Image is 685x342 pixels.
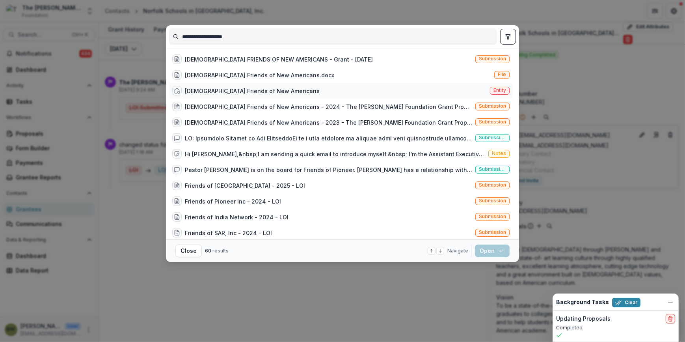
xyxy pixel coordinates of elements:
div: [DEMOGRAPHIC_DATA] Friends of New Americans [185,87,320,95]
span: Notes [492,151,506,156]
h2: Updating Proposals [556,316,611,322]
div: Friends of Pioneer Inc - 2024 - LOI [185,197,281,206]
button: Open [475,245,510,257]
span: Submission [479,56,506,62]
div: Friends of India Network - 2024 - LOI [185,213,289,221]
span: File [498,72,506,77]
div: Friends of [GEOGRAPHIC_DATA] - 2025 - LOI [185,181,305,190]
div: Pastor [PERSON_NAME] is on the board for Friends of Pioneer. [PERSON_NAME] has a relationship wit... [185,166,472,174]
button: Clear [612,298,640,307]
div: [DEMOGRAPHIC_DATA] FRIENDS OF NEW AMERICANS - Grant - [DATE] [185,55,373,64]
span: Submission [479,103,506,109]
h2: Background Tasks [556,299,609,306]
button: Close [175,245,202,257]
span: Submission comment [479,135,506,140]
span: Entity [493,88,506,93]
div: [DEMOGRAPHIC_DATA] Friends of New Americans - 2023 - The [PERSON_NAME] Foundation Grant Proposal ... [185,118,472,127]
button: toggle filters [500,29,516,45]
div: Hi [PERSON_NAME],&nbsp;I am sending a quick email to introduce myself.&nbsp; I’m the Assistant Ex... [185,150,485,158]
span: Submission [479,182,506,188]
div: LO: Ipsumdolo Sitamet co Adi ElitseddoEi te i utla etdolore ma aliquae admi veni quisnostrude ull... [185,134,472,142]
span: Submission [479,214,506,219]
button: delete [666,314,675,323]
p: Completed [556,324,675,331]
span: results [212,248,229,254]
div: Friends of SAR, Inc - 2024 - LOI [185,229,272,237]
span: Navigate [447,247,468,254]
span: Submission comment [479,166,506,172]
div: [DEMOGRAPHIC_DATA] Friends of New Americans.docx [185,71,334,79]
button: Dismiss [666,297,675,307]
span: Submission [479,198,506,204]
span: 60 [205,248,211,254]
span: Submission [479,119,506,125]
span: Submission [479,230,506,235]
div: [DEMOGRAPHIC_DATA] Friends of New Americans - 2024 - The [PERSON_NAME] Foundation Grant Proposal ... [185,103,472,111]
